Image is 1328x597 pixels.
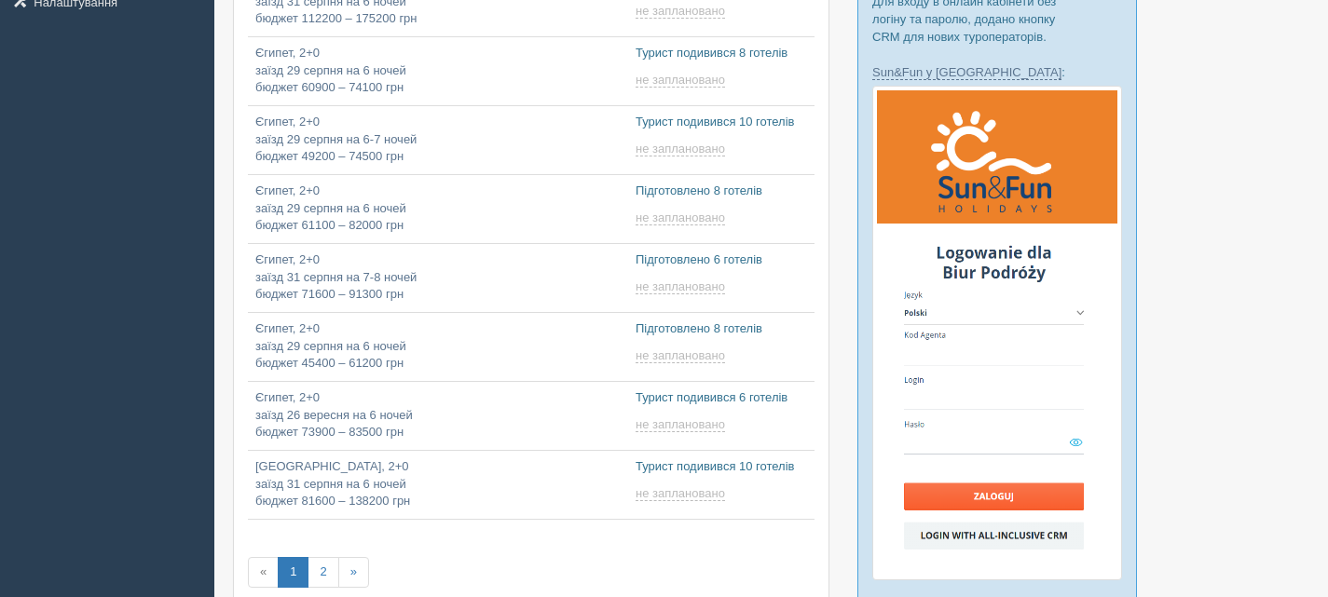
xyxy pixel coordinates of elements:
[636,348,729,363] a: не заплановано
[636,348,725,363] span: не заплановано
[636,389,807,407] p: Турист подивився 6 готелів
[248,451,628,519] a: [GEOGRAPHIC_DATA], 2+0заїзд 31 серпня на 6 ночейбюджет 81600 – 138200 грн
[636,486,725,501] span: не заплановано
[636,210,725,225] span: не заплановано
[255,114,621,166] p: Єгипет, 2+0 заїзд 29 серпня на 6-7 ночей бюджет 49200 – 74500 грн
[248,244,628,312] a: Єгипет, 2+0заїзд 31 серпня на 7-8 ночейбюджет 71600 – 91300 грн
[255,320,621,373] p: Єгипет, 2+0 заїзд 29 серпня на 6 ночей бюджет 45400 – 61200 грн
[308,557,338,588] a: 2
[255,389,621,441] p: Єгипет, 2+0 заїзд 26 вересня на 6 ночей бюджет 73900 – 83500 грн
[248,106,628,174] a: Єгипет, 2+0заїзд 29 серпня на 6-7 ночейбюджет 49200 – 74500 грн
[636,486,729,501] a: не заплановано
[248,313,628,381] a: Єгипет, 2+0заїзд 29 серпня на 6 ночейбюджет 45400 – 61200 грн
[248,175,628,243] a: Єгипет, 2+0заїзд 29 серпня на 6 ночейбюджет 61100 – 82000 грн
[636,251,807,269] p: Підготовлено 6 готелів
[255,45,621,97] p: Єгипет, 2+0 заїзд 29 серпня на 6 ночей бюджет 60900 – 74100 грн
[636,45,807,62] p: Турист подивився 8 готелів
[636,142,729,156] a: не заплановано
[636,417,729,432] a: не заплановано
[636,458,807,476] p: Турист подивився 10 готелів
[248,557,279,588] span: «
[872,63,1122,81] p: :
[872,65,1061,80] a: Sun&Fun у [GEOGRAPHIC_DATA]
[636,142,725,156] span: не заплановано
[338,557,369,588] a: »
[636,73,725,88] span: не заплановано
[872,86,1122,580] img: sun-fun-%D0%BB%D0%BE%D0%B3%D1%96%D0%BD-%D1%87%D0%B5%D1%80%D0%B5%D0%B7-%D1%81%D1%80%D0%BC-%D0%B4%D...
[255,251,621,304] p: Єгипет, 2+0 заїзд 31 серпня на 7-8 ночей бюджет 71600 – 91300 грн
[278,557,308,588] a: 1
[636,279,725,294] span: не заплановано
[248,37,628,105] a: Єгипет, 2+0заїзд 29 серпня на 6 ночейбюджет 60900 – 74100 грн
[636,73,729,88] a: не заплановано
[636,4,729,19] a: не заплановано
[636,320,807,338] p: Підготовлено 8 готелів
[636,114,807,131] p: Турист подивився 10 готелів
[636,183,807,200] p: Підготовлено 8 готелів
[636,279,729,294] a: не заплановано
[255,458,621,510] p: [GEOGRAPHIC_DATA], 2+0 заїзд 31 серпня на 6 ночей бюджет 81600 – 138200 грн
[636,4,725,19] span: не заплановано
[248,382,628,450] a: Єгипет, 2+0заїзд 26 вересня на 6 ночейбюджет 73900 – 83500 грн
[255,183,621,235] p: Єгипет, 2+0 заїзд 29 серпня на 6 ночей бюджет 61100 – 82000 грн
[636,417,725,432] span: не заплановано
[636,210,729,225] a: не заплановано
